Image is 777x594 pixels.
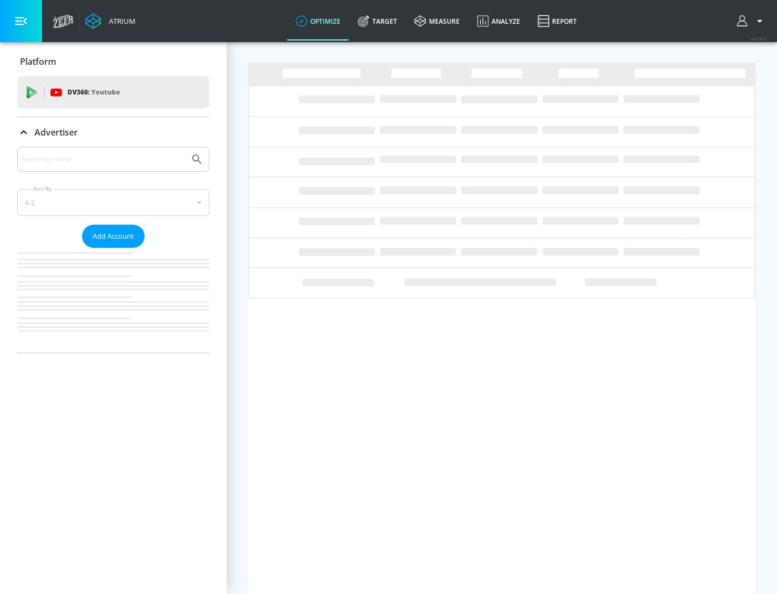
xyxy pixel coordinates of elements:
a: Target [349,2,406,40]
input: Search by name [22,152,185,166]
a: Atrium [85,13,135,29]
div: A-Z [17,189,209,216]
nav: list of Advertiser [17,248,209,353]
span: v 4.24.0 [751,36,766,42]
div: Platform [17,46,209,77]
p: Platform [20,56,56,67]
span: Add Account [93,230,134,242]
label: Sort By [31,185,54,192]
div: Advertiser [17,147,209,353]
p: DV360: [67,86,120,98]
a: Analyze [468,2,529,40]
a: measure [406,2,468,40]
a: Report [529,2,585,40]
div: Atrium [105,16,135,26]
div: DV360: Youtube [17,76,209,109]
button: Add Account [82,225,145,248]
div: Advertiser [17,117,209,147]
a: optimize [287,2,349,40]
p: Advertiser [35,126,78,138]
p: Youtube [91,86,120,98]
